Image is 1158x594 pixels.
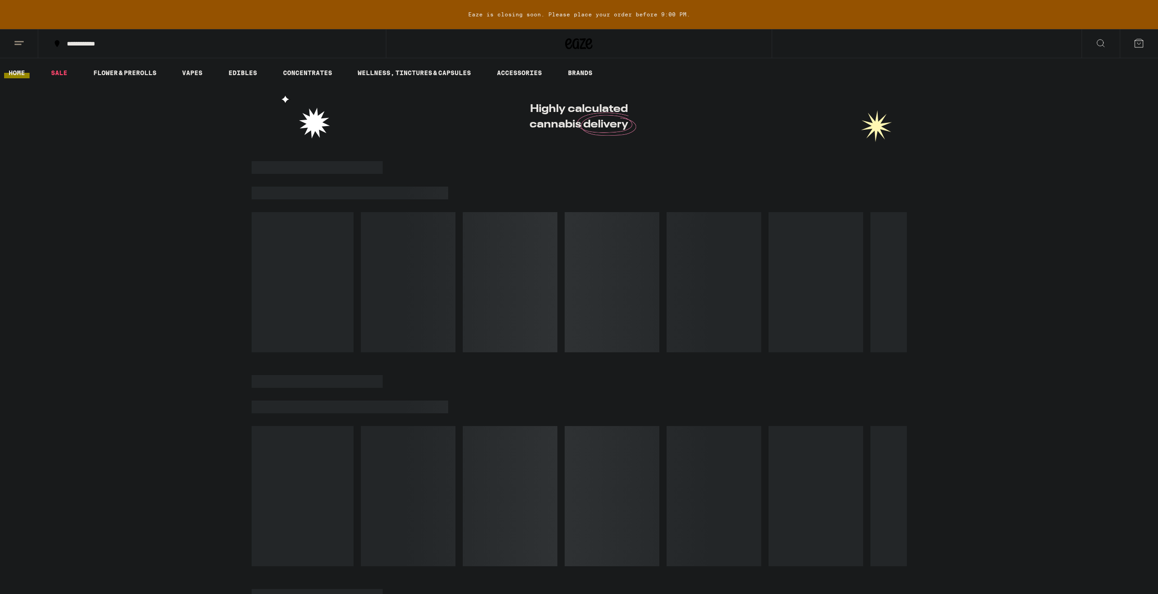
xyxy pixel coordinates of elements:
button: BRANDS [563,67,597,78]
a: CONCENTRATES [278,67,337,78]
a: WELLNESS, TINCTURES & CAPSULES [353,67,475,78]
h1: Highly calculated cannabis delivery [504,102,654,132]
a: EDIBLES [224,67,262,78]
a: SALE [46,67,72,78]
a: VAPES [177,67,207,78]
a: ACCESSORIES [492,67,546,78]
a: HOME [4,67,30,78]
a: FLOWER & PREROLLS [89,67,161,78]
